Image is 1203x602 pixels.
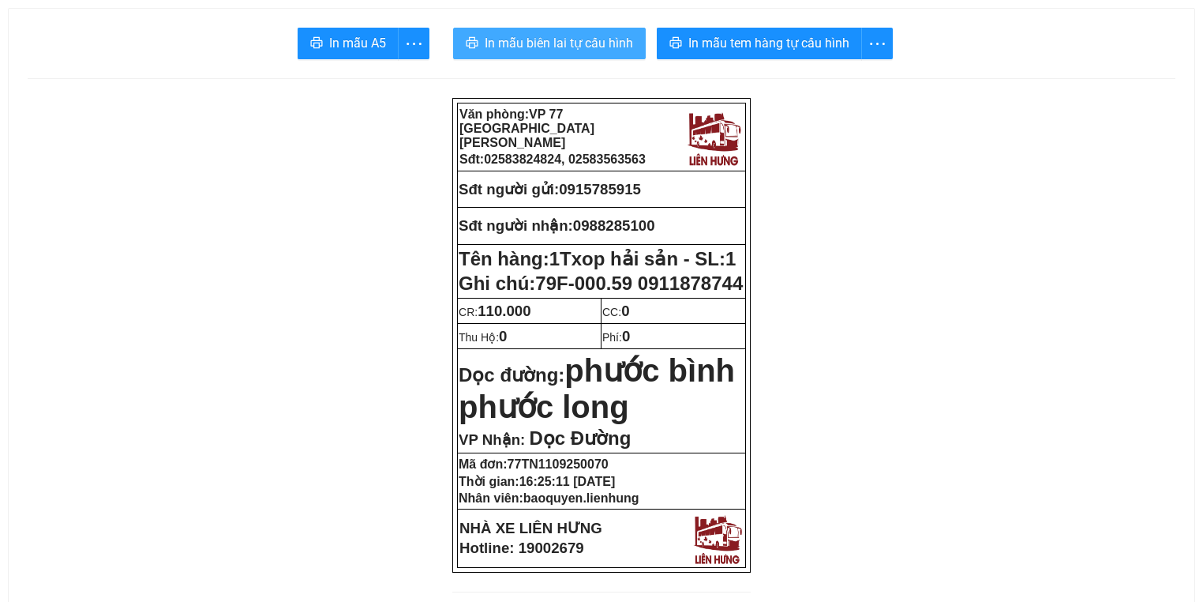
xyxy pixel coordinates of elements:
span: In mẫu A5 [329,33,386,53]
strong: NHÀ XE LIÊN HƯNG [459,520,602,536]
span: 79F-000.59 0911878744 [535,273,743,294]
button: more [398,28,429,59]
span: Phí: [602,331,630,344]
img: logo [684,107,744,167]
button: more [861,28,893,59]
strong: Dọc đường: [459,364,735,422]
span: 16:25:11 [DATE] [519,475,616,488]
span: Thu Hộ: [459,331,507,344]
span: Ghi chú: [459,273,743,294]
span: printer [466,36,478,51]
span: more [399,34,429,54]
span: 02583824824, 02583563563 [484,152,646,166]
span: In mẫu tem hàng tự cấu hình [688,33,849,53]
strong: Sđt người nhận: [459,217,573,234]
span: In mẫu biên lai tự cấu hình [485,33,633,53]
span: printer [310,36,323,51]
strong: Mã đơn: [459,457,609,471]
button: printerIn mẫu tem hàng tự cấu hình [657,28,862,59]
span: phước bình phước long [459,353,735,424]
span: VP 77 [GEOGRAPHIC_DATA][PERSON_NAME] [459,107,594,149]
strong: Sđt người gửi: [459,181,559,198]
span: 0915785915 [559,181,641,198]
span: CC: [602,306,630,318]
span: more [862,34,892,54]
span: printer [669,36,682,51]
span: VP Nhận: [459,431,525,448]
button: printerIn mẫu biên lai tự cấu hình [453,28,646,59]
span: 0 [622,328,630,344]
span: baoquyen.lienhung [523,491,639,505]
span: 1Txop hải sản - SL: [549,248,736,269]
strong: Tên hàng: [459,248,736,269]
strong: Sđt: [459,152,646,166]
button: printerIn mẫu A5 [298,28,399,59]
img: logo [690,511,744,566]
span: 77TN1109250070 [508,457,609,471]
span: 0 [499,328,507,344]
span: 1 [725,248,736,269]
strong: Văn phòng: [459,107,594,149]
span: 110.000 [478,303,530,319]
strong: Nhân viên: [459,491,639,505]
strong: Thời gian: [459,475,615,488]
span: Dọc Đường [529,427,631,449]
strong: Hotline: 19002679 [459,540,584,556]
span: 0988285100 [573,217,655,234]
span: CR: [459,306,531,318]
span: 0 [621,303,629,319]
